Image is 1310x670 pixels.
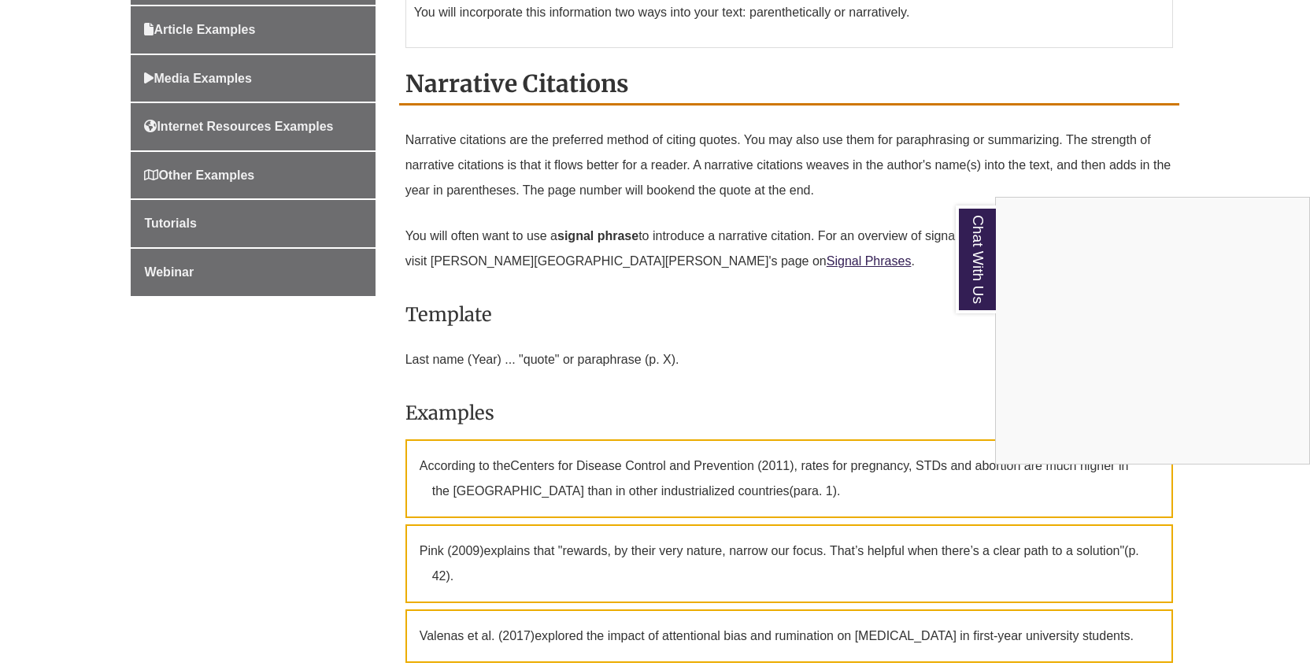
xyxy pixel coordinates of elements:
iframe: Chat Widget [996,198,1309,464]
a: Tutorials [131,200,375,247]
a: Internet Resources Examples [131,103,375,150]
a: Chat With Us [956,205,996,313]
span: Pink (2009) [420,544,484,557]
p: You will often want to use a to introduce a narrative citation. For an overview of signal phrases... [405,217,1173,280]
p: Narrative citations are the preferred method of citing quotes. You may also use them for paraphra... [405,121,1173,209]
h3: Template [405,296,1173,333]
div: Chat With Us [995,197,1310,465]
h2: Narrative Citations [399,64,1179,105]
span: Centers for Disease Control and Prevention (2011) [510,459,794,472]
p: According to the , rates for pregnancy, STDs and abortion are much higher in the [GEOGRAPHIC_DATA... [405,439,1173,518]
strong: signal phrase [557,229,638,242]
p: explains that "rewards, by their very nature, narrow our focus. That’s helpful when there’s a cle... [405,524,1173,603]
a: Signal Phrases [827,254,912,268]
span: (para. 1) [790,484,837,498]
span: Other Examples [144,168,254,182]
span: Webinar [144,265,194,279]
span: Article Examples [144,23,255,36]
p: explored the impact of attentional bias and rumination on [MEDICAL_DATA] in first-year university... [405,609,1173,663]
a: Media Examples [131,55,375,102]
a: Article Examples [131,6,375,54]
a: Other Examples [131,152,375,199]
span: Valenas et al. (2017) [420,629,535,642]
span: Tutorials [144,217,196,230]
p: Last name (Year) ... "quote" or paraphrase (p. X). [405,341,1173,379]
span: Media Examples [144,72,252,85]
h3: Examples [405,394,1173,431]
a: Webinar [131,249,375,296]
span: Internet Resources Examples [144,120,333,133]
